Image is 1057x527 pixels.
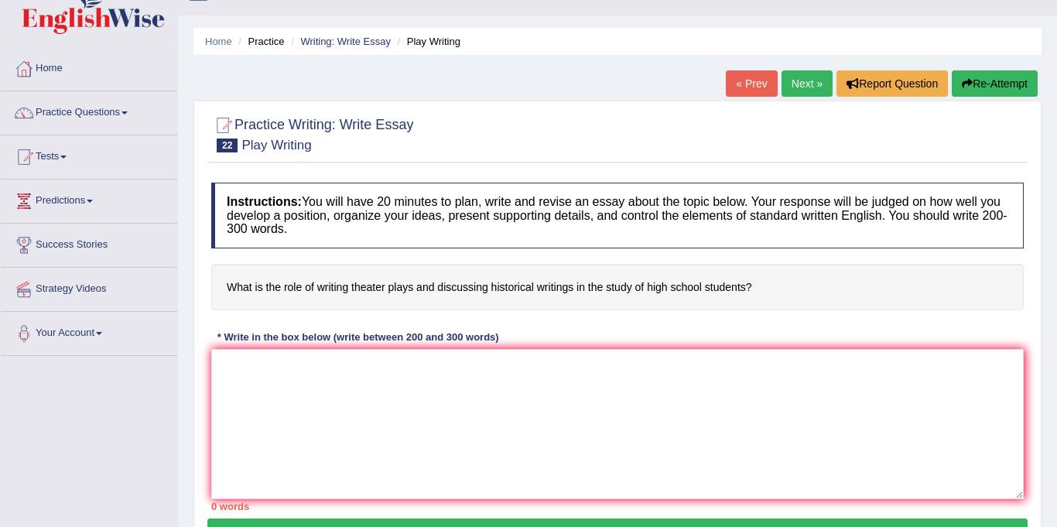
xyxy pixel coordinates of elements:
[952,70,1038,97] button: Re-Attempt
[211,264,1024,311] h4: What is the role of writing theater plays and discussing historical writings in the study of high...
[211,183,1024,248] h4: You will have 20 minutes to plan, write and revise an essay about the topic below. Your response ...
[394,34,460,49] li: Play Writing
[1,312,177,351] a: Your Account
[241,138,311,152] small: Play Writing
[234,34,284,49] li: Practice
[1,135,177,174] a: Tests
[782,70,833,97] a: Next »
[1,91,177,130] a: Practice Questions
[1,224,177,262] a: Success Stories
[211,499,1024,514] div: 0 words
[211,114,413,152] h2: Practice Writing: Write Essay
[726,70,777,97] a: « Prev
[1,268,177,306] a: Strategy Videos
[836,70,948,97] button: Report Question
[211,330,505,344] div: * Write in the box below (write between 200 and 300 words)
[205,36,232,47] a: Home
[217,139,238,152] span: 22
[300,36,391,47] a: Writing: Write Essay
[1,47,177,86] a: Home
[227,195,302,208] b: Instructions:
[1,180,177,218] a: Predictions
